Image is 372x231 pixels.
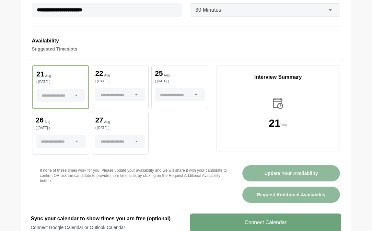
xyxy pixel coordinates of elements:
[44,121,50,124] p: Aug
[242,187,340,203] button: Request Additional Availability
[36,71,44,78] p: 21
[155,80,205,83] p: ( [DATE] )
[95,80,145,83] p: ( [DATE] )
[95,126,145,130] p: ( [DATE] )
[40,168,227,183] p: If none of these times work for you. Please update your availability and we will share it with yo...
[280,122,287,128] p: Aug
[271,97,285,110] img: calender
[36,80,85,84] p: ( [DATE] )
[95,70,103,77] p: 22
[155,70,163,77] p: 25
[195,6,221,14] span: 30 Minutes
[216,73,340,81] p: Interview Summary
[104,74,110,77] p: Aug
[32,37,340,45] h3: Availability
[31,215,182,223] h2: Sync your calendar to show times you are free (optional)
[164,74,170,77] p: Aug
[32,45,340,53] h4: Suggested Timeslots
[242,165,340,181] button: Update Your Availability
[36,117,43,124] p: 26
[45,75,51,78] p: Aug
[104,121,110,124] p: Aug
[36,126,86,130] p: ( [DATE] )
[269,118,281,128] p: 21
[95,117,103,124] p: 27
[31,224,182,231] p: Connect Google Calendar or Outlook Calendar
